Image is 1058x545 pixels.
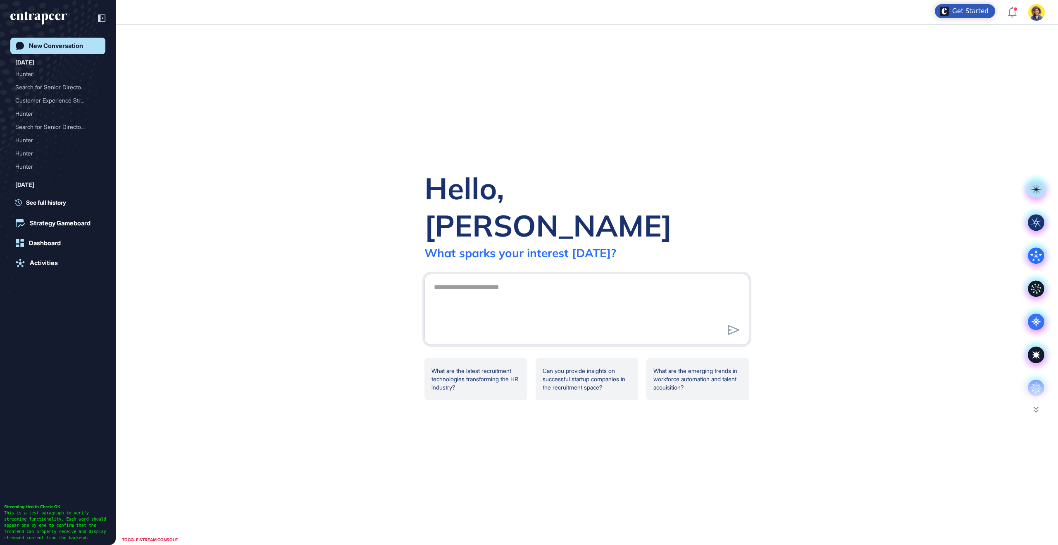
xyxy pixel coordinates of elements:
[15,180,34,190] div: [DATE]
[15,107,94,120] div: Hunter
[15,147,94,160] div: Hunter
[15,120,100,134] div: Search for Senior Director of Customer Experience in Automotive Industry for MEA Region with 15+ ...
[10,12,67,25] div: entrapeer-logo
[1028,4,1045,21] img: user-avatar
[15,81,94,94] div: Search for Senior Directo...
[15,94,94,107] div: Customer Experience Strat...
[15,198,105,207] a: See full history
[10,235,105,251] a: Dashboard
[15,81,100,94] div: Search for Senior Director in Automotive Industry with CX Experience in Dubai or Türkiye
[15,120,94,134] div: Search for Senior Directo...
[15,67,100,81] div: Hunter
[120,535,180,545] div: TOGGLE STREAM CONSOLE
[935,4,995,18] div: Open Get Started checklist
[15,134,100,147] div: Hunter
[15,160,94,173] div: Hunter
[646,358,749,400] div: What are the emerging trends in workforce automation and talent acquisition?
[10,255,105,271] a: Activities
[30,259,58,267] div: Activities
[952,7,989,15] div: Get Started
[26,198,66,207] span: See full history
[15,160,100,173] div: Hunter
[15,107,100,120] div: Hunter
[15,190,100,203] div: Hunter
[29,239,61,247] div: Dashboard
[30,220,91,227] div: Strategy Gameboard
[424,358,527,400] div: What are the latest recruitment technologies transforming the HR industry?
[15,67,94,81] div: Hunter
[15,134,94,147] div: Hunter
[940,7,949,16] img: launcher-image-alternative-text
[10,38,105,54] a: New Conversation
[424,170,749,244] div: Hello, [PERSON_NAME]
[10,215,105,232] a: Strategy Gameboard
[15,147,100,160] div: Hunter
[29,42,83,50] div: New Conversation
[15,94,100,107] div: Customer Experience Strategies in the Automotive Industry
[15,57,34,67] div: [DATE]
[536,358,639,400] div: Can you provide insights on successful startup companies in the recruitment space?
[15,190,94,203] div: Hunter
[424,246,616,260] div: What sparks your interest [DATE]?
